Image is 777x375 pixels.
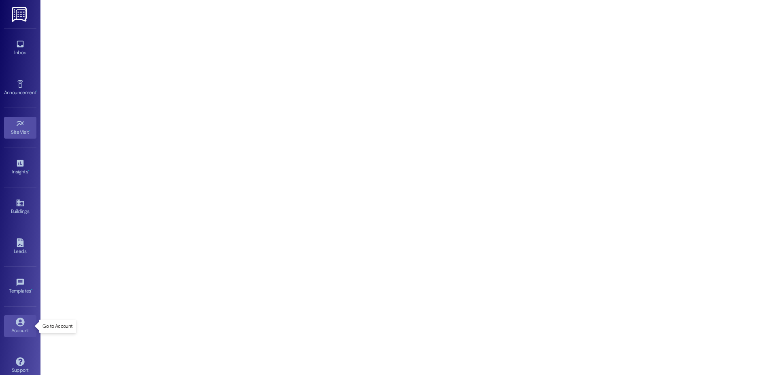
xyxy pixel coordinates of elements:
[4,315,36,337] a: Account
[29,128,30,134] span: •
[4,276,36,297] a: Templates •
[28,168,29,173] span: •
[4,37,36,59] a: Inbox
[42,323,72,330] p: Go to Account
[31,287,32,293] span: •
[12,7,28,22] img: ResiDesk Logo
[4,117,36,139] a: Site Visit •
[4,236,36,258] a: Leads
[36,88,37,94] span: •
[4,196,36,218] a: Buildings
[4,156,36,178] a: Insights •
